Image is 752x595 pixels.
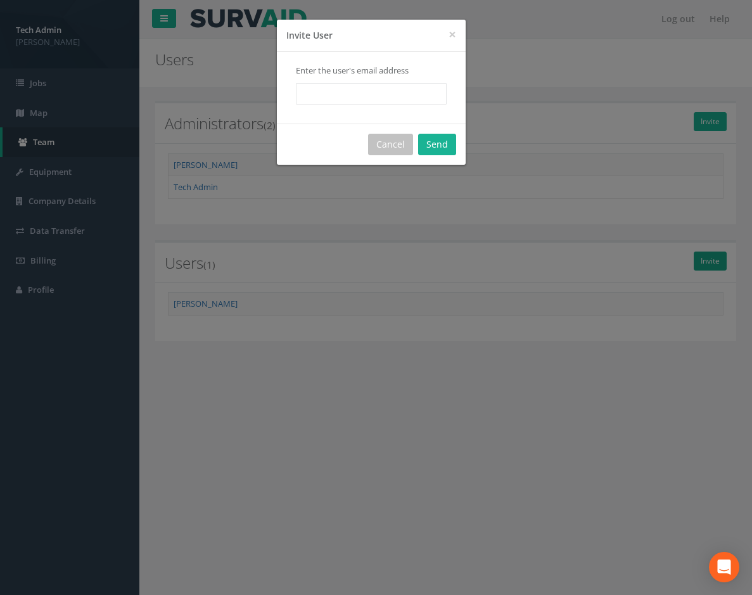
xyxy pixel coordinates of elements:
[418,134,456,155] button: Send
[296,65,447,77] p: Enter the user's email address
[709,552,739,582] div: Open Intercom Messenger
[368,134,413,155] button: Cancel
[449,25,456,43] span: ×
[286,29,456,42] h4: Invite User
